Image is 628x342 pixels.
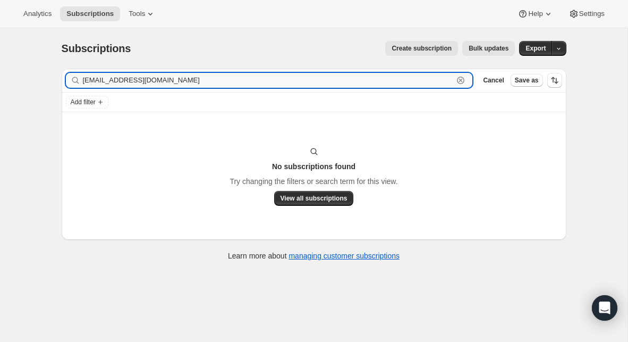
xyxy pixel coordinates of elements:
[17,6,58,21] button: Analytics
[71,98,96,106] span: Add filter
[129,10,145,18] span: Tools
[228,251,400,261] p: Learn more about
[83,73,454,88] input: Filter subscribers
[288,252,400,260] a: managing customer subscriptions
[230,176,397,187] p: Try changing the filters or search term for this view.
[483,76,504,85] span: Cancel
[511,74,543,87] button: Save as
[455,75,466,86] button: Clear
[66,96,108,109] button: Add filter
[592,295,617,321] div: Open Intercom Messenger
[274,191,354,206] button: View all subscriptions
[562,6,611,21] button: Settings
[515,76,539,85] span: Save as
[122,6,162,21] button: Tools
[479,74,508,87] button: Cancel
[519,41,552,56] button: Export
[60,6,120,21] button: Subscriptions
[272,161,355,172] h3: No subscriptions found
[392,44,452,53] span: Create subscription
[511,6,559,21] button: Help
[385,41,458,56] button: Create subscription
[23,10,52,18] span: Analytics
[62,43,131,54] span: Subscriptions
[66,10,114,18] span: Subscriptions
[528,10,542,18] span: Help
[462,41,515,56] button: Bulk updates
[579,10,605,18] span: Settings
[469,44,508,53] span: Bulk updates
[525,44,546,53] span: Export
[281,194,347,203] span: View all subscriptions
[547,73,562,88] button: Sort the results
